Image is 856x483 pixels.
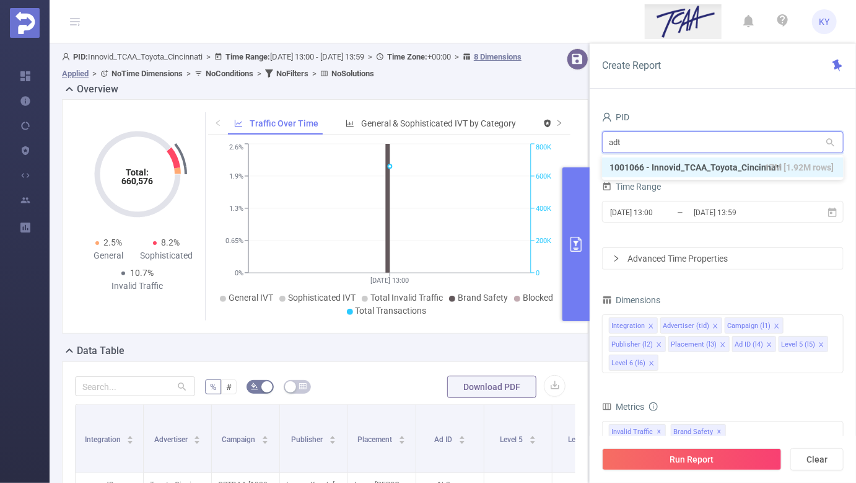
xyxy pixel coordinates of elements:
div: Campaign (l1) [727,318,771,334]
li: Level 5 (l5) [779,336,828,352]
tspan: Total: [126,167,149,177]
li: Publisher (l2) [609,336,666,352]
div: Invalid Traffic [109,280,167,293]
span: Advertiser [154,435,190,444]
span: Integration [85,435,123,444]
tspan: 600K [536,172,551,180]
span: > [451,52,463,61]
span: Brand Safety [458,293,508,303]
i: icon: left [214,119,222,126]
div: General [80,249,138,262]
span: Create Report [602,60,661,71]
span: Total Invalid Traffic [370,293,443,303]
tspan: 660,576 [122,176,154,186]
i: icon: caret-up [194,434,201,438]
span: % [210,382,216,392]
tspan: 2.6% [229,144,243,152]
div: Sort [193,434,201,441]
span: General & Sophisticated IVT by Category [361,118,516,128]
i: icon: user [62,53,73,61]
input: Search... [75,376,195,396]
span: > [89,69,100,78]
div: Ad ID (l4) [735,337,763,353]
b: No Solutions [331,69,374,78]
i: icon: close [774,323,780,330]
b: Time Range: [225,52,270,61]
div: Advertiser (tid) [663,318,709,334]
span: Time Range [602,182,661,192]
i: icon: user [602,112,612,122]
i: icon: line-chart [234,119,243,128]
span: Ad ID [434,435,454,444]
i: icon: close [818,342,824,349]
button: Clear [790,448,844,471]
i: icon: caret-up [329,434,336,438]
button: Download PDF [447,376,536,398]
div: Sort [329,434,336,441]
span: 17M [1.92M rows] [764,161,834,174]
li: Level 6 (l6) [609,355,658,371]
div: Level 5 (l5) [781,337,815,353]
span: > [253,69,265,78]
i: icon: caret-down [262,439,269,443]
i: icon: caret-down [458,439,465,443]
input: End date [692,204,793,221]
span: ✕ [657,425,662,440]
i: icon: caret-down [399,439,406,443]
b: No Conditions [206,69,253,78]
tspan: 0 [536,269,539,277]
span: # [226,382,232,392]
li: Ad ID (l4) [732,336,776,352]
div: Placement (l3) [671,337,717,353]
tspan: 400K [536,205,551,213]
span: Campaign [222,435,258,444]
li: 1001066 - Innovid_TCAA_Toyota_Cincinnati [602,157,844,177]
i: icon: caret-up [262,434,269,438]
span: Traffic Over Time [250,118,318,128]
div: icon: rightAdvanced Time Properties [603,248,843,269]
tspan: 200K [536,237,551,245]
span: Total Transactions [356,306,427,316]
tspan: 0% [235,269,243,277]
div: Sort [529,434,536,441]
div: Sort [261,434,269,441]
div: Integration [611,318,645,334]
div: Level 6 (l6) [611,355,645,371]
span: PID [602,112,629,122]
div: Sort [458,434,466,441]
i: icon: bar-chart [346,119,354,128]
i: icon: caret-down [194,439,201,443]
tspan: [DATE] 13:00 [371,277,409,285]
i: icon: info-circle [649,402,658,411]
li: Advertiser (tid) [660,317,722,334]
div: Sort [126,434,134,441]
h2: Data Table [77,343,124,358]
i: icon: caret-up [529,434,536,438]
span: General IVT [229,293,273,303]
i: icon: caret-up [399,434,406,438]
tspan: 1.3% [229,205,243,213]
span: Publisher [291,435,325,444]
i: icon: close [712,323,718,330]
span: 8.2% [162,237,180,247]
span: Invalid Traffic [609,424,666,440]
span: KY [819,9,830,34]
span: Innovid_TCAA_Toyota_Cincinnati [DATE] 13:00 - [DATE] 13:59 +00:00 [62,52,522,78]
div: Sort [398,434,406,441]
b: No Time Dimensions [111,69,183,78]
i: icon: right [556,119,563,126]
i: icon: close [656,342,662,349]
b: No Filters [276,69,308,78]
i: icon: close [720,342,726,349]
i: icon: caret-up [458,434,465,438]
span: Brand Safety [671,424,726,440]
li: Placement (l3) [668,336,730,352]
i: icon: caret-up [127,434,134,438]
span: Blocked [523,293,553,303]
i: icon: caret-down [529,439,536,443]
i: icon: right [613,255,620,262]
span: ✕ [717,425,722,440]
span: 10.7% [130,268,154,278]
tspan: 1.9% [229,172,243,180]
b: Time Zone: [387,52,427,61]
